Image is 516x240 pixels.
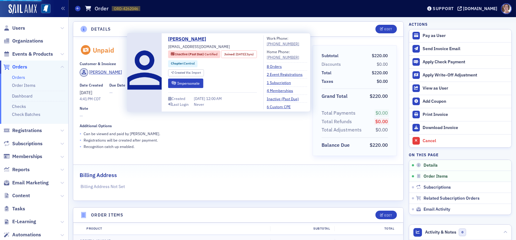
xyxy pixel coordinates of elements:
span: Subscriptions [12,140,43,147]
div: Created [171,97,185,100]
span: Joined : [224,52,236,57]
span: Inactive (Past Due) [175,52,205,56]
a: 6 Custom CPE [267,104,295,109]
div: Last Login [172,103,189,106]
div: Download Invoice [423,125,508,131]
button: Edit [375,211,397,219]
span: 0 [459,228,466,236]
a: E-Learning [3,218,36,225]
h4: Actions [409,21,428,27]
span: • [80,143,81,150]
div: Home Phone: [267,49,299,60]
span: Total Refunds [322,118,354,125]
div: Apply Check Payment [423,59,508,65]
span: Automations [12,231,41,238]
div: Support [433,6,454,11]
span: 12:00 AM [206,96,222,101]
a: Check Batches [12,112,40,117]
span: • [80,137,81,143]
span: [DATE] [80,90,92,95]
div: Edit [384,214,392,217]
span: Balance Due [322,142,352,149]
button: Apply Check Payment [409,55,511,68]
a: Events & Products [3,51,53,57]
span: Profile [501,3,512,14]
a: Reports [3,166,30,173]
span: $0.00 [377,79,388,84]
span: Related Subscription Orders [424,196,480,201]
span: [DATE] [194,96,206,101]
h4: Details [91,26,111,32]
button: Send Invoice Email [409,42,511,55]
div: Product [82,226,270,231]
div: Total Payments [322,109,356,117]
div: Total Adjustments [322,126,362,134]
a: Content [3,192,30,199]
div: Chapter: [168,60,198,67]
button: [DOMAIN_NAME] [458,6,499,11]
div: Customer & Invoicee [80,61,116,66]
a: Orders [3,64,27,70]
div: Additional Options [80,124,112,128]
div: Unpaid [93,46,114,54]
span: Email Activity [424,207,450,212]
span: Details [424,163,438,168]
span: Subtotal [322,53,341,59]
div: [PERSON_NAME] [89,69,122,76]
div: Never [194,102,204,107]
div: Total [322,70,331,76]
span: [EMAIL_ADDRESS][DOMAIN_NAME] [168,44,230,49]
span: Certified [205,52,217,56]
button: Cancel [409,134,511,147]
div: View as User [423,86,508,91]
span: Order Items [424,174,448,179]
span: [DATE] [236,52,245,56]
span: Grand Total [322,93,350,100]
span: $0.00 [375,118,388,124]
a: Subscriptions [3,140,43,147]
div: Taxes [322,78,333,85]
span: Orders [12,64,27,70]
span: Created Via : [175,71,192,75]
a: Inactive (Past Due) Certified [171,52,217,57]
div: Work Phone: [267,35,299,47]
span: Total Adjustments [322,126,364,134]
span: Reports [12,166,30,173]
button: Pay as User [409,29,511,42]
div: Add Coupon [423,99,508,104]
div: Joined: 2022-08-26 00:00:00 [221,50,257,58]
div: Edit [384,28,392,31]
h4: Order Items [91,212,123,218]
span: Content [12,192,30,199]
div: Subtotal [270,226,334,231]
h1: Order [95,5,109,12]
span: Tasks [12,205,25,212]
span: Chapter : [171,61,184,65]
div: Due Date [109,83,125,87]
img: SailAMX [41,4,51,13]
span: Users [12,25,25,31]
span: Registrations [12,127,42,134]
span: ORD-4262046 [114,6,138,11]
a: View Homepage [37,4,51,14]
div: Print Invoice [423,112,508,117]
div: Grand Total [322,93,348,100]
a: Email Marketing [3,179,49,186]
span: $220.00 [372,53,388,58]
a: 2 Event Registrations [267,72,307,77]
div: Inactive (Past Due): Inactive (Past Due): Certified [168,50,220,58]
span: $0.00 [376,127,388,133]
button: Edit [375,25,397,33]
a: 1 Subscription [267,80,296,85]
a: Checks [12,104,26,109]
p: Can be viewed and paid by [PERSON_NAME] . [84,131,160,136]
a: 4 Memberships [267,88,298,93]
a: Order Items [12,83,36,88]
a: Registrations [3,127,42,134]
a: Users [3,25,25,31]
span: $220.00 [372,70,388,76]
a: Organizations [3,38,43,44]
h4: On this page [409,152,512,157]
span: Discounts [322,61,343,68]
span: $0.00 [377,61,388,67]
